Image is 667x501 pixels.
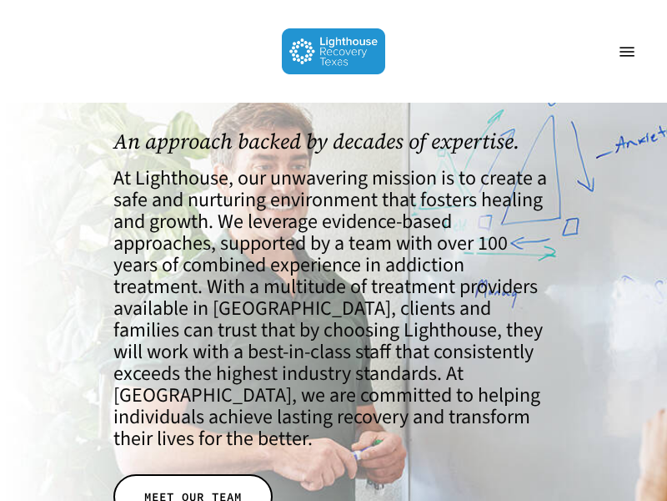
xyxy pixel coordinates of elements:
h4: At Lighthouse, our unwavering mission is to create a safe and nurturing environment that fosters ... [113,168,554,450]
h1: An approach backed by decades of expertise. [113,129,554,154]
img: Lighthouse Recovery Texas [282,28,386,74]
a: Navigation Menu [610,43,644,60]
